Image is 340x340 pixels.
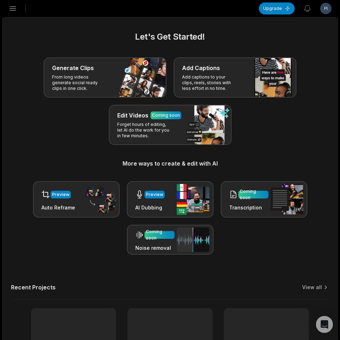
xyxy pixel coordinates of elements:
[240,188,267,201] div: Coming soon
[177,227,209,252] img: noise_removal.png
[182,74,237,91] p: Add captions to your clips, reels, stories with less effort in no time.
[52,191,69,198] div: Preview
[135,204,165,211] h3: AI Dubbing
[135,244,175,252] h3: Noise removal
[302,284,322,291] a: View all
[182,64,220,72] h3: Add Captions
[11,284,56,291] h2: Recent Projects
[146,191,163,198] div: Preview
[259,2,295,15] button: Upgrade
[177,184,209,215] img: ai_dubbing.png
[11,159,329,168] h3: More ways to create & edit with AI
[146,229,173,241] div: Coming soon
[52,64,94,72] h3: Generate Clips
[83,186,115,213] img: auto_reframe.png
[117,122,172,139] p: Forget hours of editing, let AI do the work for you in few minutes.
[152,112,180,119] div: Coming soon
[52,74,107,91] p: From long videos generate social ready clips in one click.
[316,316,333,333] div: Open Intercom Messenger
[271,184,303,214] img: transcription.png
[41,204,75,211] h3: Auto Reframe
[117,111,148,120] h3: Edit Videos
[11,30,329,43] h2: Let's Get Started!
[229,204,268,211] h3: Transcription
